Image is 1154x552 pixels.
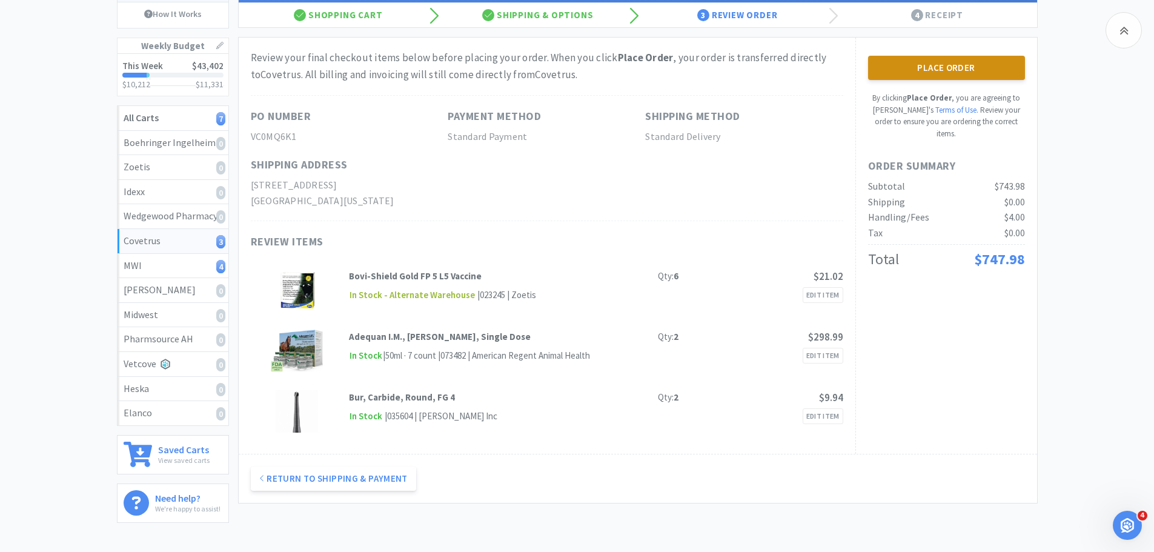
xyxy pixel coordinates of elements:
a: Saved CartsView saved carts [117,435,229,474]
h1: Payment Method [448,108,541,125]
strong: 6 [674,270,678,282]
i: 0 [216,284,225,298]
strong: Place Order [907,93,952,103]
div: MWI [124,258,222,274]
span: In Stock [349,348,383,364]
div: Tax [868,225,883,241]
h2: Standard Delivery [645,129,843,145]
a: Zoetis0 [118,155,228,180]
span: In Stock - Alternate Warehouse [349,288,476,303]
a: Covetrus3 [118,229,228,254]
span: $4.00 [1004,211,1025,223]
div: Elanco [124,405,222,421]
a: This Week$43,402$10,212$11,331 [118,54,228,96]
a: Heska0 [118,377,228,402]
strong: Place Order [618,51,674,64]
span: 4 [911,9,923,21]
a: Pharmsource AH0 [118,327,228,352]
i: 0 [216,309,225,322]
div: Heska [124,381,222,397]
strong: Bovi-Shield Gold FP 5 L5 Vaccine [349,270,482,282]
i: 0 [216,407,225,421]
h1: PO Number [251,108,311,125]
span: $743.98 [995,180,1025,192]
i: 0 [216,161,225,175]
strong: 2 [674,331,678,342]
h6: Need help? [155,490,221,503]
a: How It Works [118,2,228,25]
span: $747.98 [974,250,1025,268]
p: By clicking , you are agreeing to [PERSON_NAME]'s . Review your order to ensure you are ordering ... [868,92,1025,139]
i: 0 [216,210,225,224]
span: $43,402 [192,60,224,71]
span: $9.94 [819,391,843,404]
span: 11,331 [200,79,224,90]
div: Total [868,248,899,271]
i: 0 [216,137,225,150]
div: | 023245 | Zoetis [476,288,536,302]
h2: [GEOGRAPHIC_DATA][US_STATE] [251,193,448,209]
a: Edit Item [803,287,843,303]
a: All Carts7 [118,106,228,131]
a: Vetcove0 [118,352,228,377]
div: Qty: [658,269,678,284]
h1: Order Summary [868,158,1025,175]
a: MWI4 [118,254,228,279]
div: Review your final checkout items below before placing your order. When you click , your order is ... [251,50,843,82]
h1: Weekly Budget [118,38,228,54]
div: Review Order [638,3,838,27]
p: We're happy to assist! [155,503,221,514]
div: Covetrus [124,233,222,249]
span: $298.99 [808,330,843,344]
i: 0 [216,383,225,396]
i: 7 [216,112,225,125]
div: | 035604 | [PERSON_NAME] Inc [383,409,497,424]
div: Qty: [658,330,678,344]
i: 0 [216,333,225,347]
span: $21.02 [814,270,843,283]
div: Qty: [658,390,678,405]
span: In Stock [349,409,383,424]
div: Handling/Fees [868,210,929,225]
div: | 073482 | American Regent Animal Health [436,348,590,363]
h1: Shipping Address [251,156,348,174]
h2: VC0MQ6K1 [251,129,448,145]
a: Elanco0 [118,401,228,425]
div: Shopping Cart [239,3,439,27]
iframe: Intercom live chat [1113,511,1142,540]
div: Boehringer Ingelheim [124,135,222,151]
span: | 50ml · 7 count [383,350,436,361]
img: 03e1ab15747c45f3b35e0efb0db4ee75_30391.png [276,269,318,311]
h1: Shipping Method [645,108,740,125]
div: Shipping [868,195,905,210]
h6: Saved Carts [158,442,210,454]
a: Terms of Use [935,105,977,115]
a: Edit Item [803,348,843,364]
i: 0 [216,186,225,199]
i: 3 [216,235,225,248]
div: Subtotal [868,179,905,195]
h2: This Week [122,61,163,70]
a: Edit Item [803,408,843,424]
strong: Bur, Carbide, Round, FG 4 [349,391,455,403]
button: Return to Shipping & Payment [251,467,416,491]
div: Midwest [124,307,222,323]
a: Boehringer Ingelheim0 [118,131,228,156]
a: [PERSON_NAME]0 [118,278,228,303]
div: Wedgewood Pharmacy [124,208,222,224]
p: View saved carts [158,454,210,466]
h1: Review Items [251,233,614,251]
strong: 2 [674,391,678,403]
div: [PERSON_NAME] [124,282,222,298]
a: Midwest0 [118,303,228,328]
div: Zoetis [124,159,222,175]
h3: $ [196,80,224,88]
div: Shipping & Options [438,3,638,27]
img: b2328f1224bb4e6fae54cabe05bc7411_413796.png [271,330,323,372]
span: $10,212 [122,79,150,90]
h2: Standard Payment [448,129,645,145]
span: $0.00 [1004,196,1025,208]
button: Place Order [868,56,1025,80]
div: Vetcove [124,356,222,372]
strong: All Carts [124,111,159,124]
